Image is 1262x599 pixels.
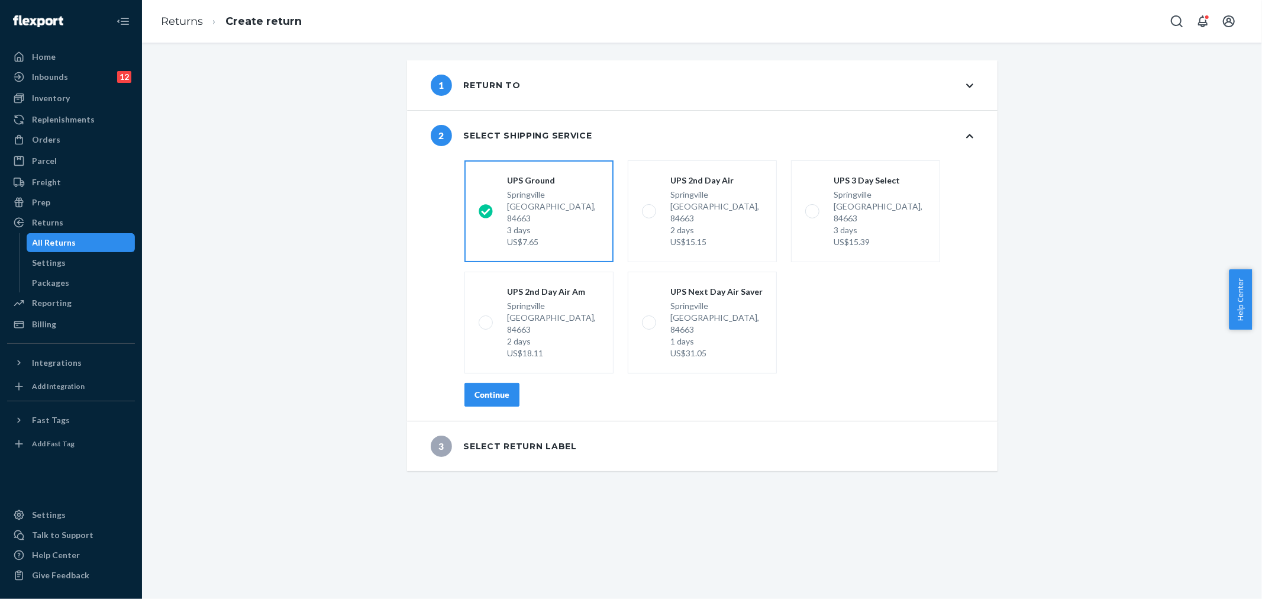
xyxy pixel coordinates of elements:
div: Settings [33,257,66,269]
a: Inbounds12 [7,67,135,86]
button: Open account menu [1217,9,1241,33]
a: Reporting [7,294,135,313]
ol: breadcrumbs [151,4,311,39]
div: UPS Next Day Air Saver [670,286,763,298]
div: UPS 2nd Day Air Am [507,286,599,298]
div: Help Center [32,549,80,561]
div: Add Integration [32,381,85,391]
div: Springville [GEOGRAPHIC_DATA], 84663 [507,300,599,359]
div: UPS Ground [507,175,599,186]
a: Replenishments [7,110,135,129]
a: Orders [7,130,135,149]
div: Reporting [32,297,72,309]
img: Flexport logo [13,15,63,27]
div: 3 days [834,224,926,236]
div: Select shipping service [431,125,592,146]
button: Fast Tags [7,411,135,430]
a: Returns [161,15,203,28]
div: Continue [475,389,509,401]
div: Add Fast Tag [32,439,75,449]
div: Prep [32,197,50,208]
div: Orders [32,134,60,146]
div: Select return label [431,436,577,457]
a: Help Center [7,546,135,565]
a: Add Integration [7,377,135,396]
button: Open Search Box [1165,9,1189,33]
div: Fast Tags [32,414,70,426]
a: Freight [7,173,135,192]
div: All Returns [33,237,76,249]
div: Give Feedback [32,569,89,581]
div: Inventory [32,92,70,104]
div: Settings [32,509,66,521]
button: Give Feedback [7,566,135,585]
div: UPS 2nd Day Air [670,175,763,186]
a: Inventory [7,89,135,108]
div: UPS 3 Day Select [834,175,926,186]
div: US$7.65 [507,236,599,248]
div: Integrations [32,357,82,369]
div: 12 [117,71,131,83]
a: Create return [225,15,302,28]
div: 2 days [507,336,599,347]
div: Returns [32,217,63,228]
button: Close Navigation [111,9,135,33]
div: Inbounds [32,71,68,83]
a: Packages [27,273,135,292]
a: Billing [7,315,135,334]
div: Return to [431,75,521,96]
div: Springville [GEOGRAPHIC_DATA], 84663 [507,189,599,248]
button: Open notifications [1191,9,1215,33]
a: Add Fast Tag [7,434,135,453]
div: Parcel [32,155,57,167]
div: Replenishments [32,114,95,125]
div: Freight [32,176,61,188]
div: US$15.15 [670,236,763,248]
div: US$18.11 [507,347,599,359]
div: Springville [GEOGRAPHIC_DATA], 84663 [670,189,763,248]
a: All Returns [27,233,135,252]
span: 1 [431,75,452,96]
button: Integrations [7,353,135,372]
a: Settings [7,505,135,524]
a: Prep [7,193,135,212]
div: Packages [33,277,70,289]
a: Settings [27,253,135,272]
span: 3 [431,436,452,457]
div: 1 days [670,336,763,347]
span: 2 [431,125,452,146]
div: Springville [GEOGRAPHIC_DATA], 84663 [670,300,763,359]
a: Parcel [7,152,135,170]
div: Springville [GEOGRAPHIC_DATA], 84663 [834,189,926,248]
div: 3 days [507,224,599,236]
button: Continue [464,383,519,407]
div: US$31.05 [670,347,763,359]
a: Returns [7,213,135,232]
div: Talk to Support [32,529,93,541]
div: US$15.39 [834,236,926,248]
a: Home [7,47,135,66]
div: Billing [32,318,56,330]
button: Help Center [1229,269,1252,330]
div: Home [32,51,56,63]
div: 2 days [670,224,763,236]
a: Talk to Support [7,526,135,545]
